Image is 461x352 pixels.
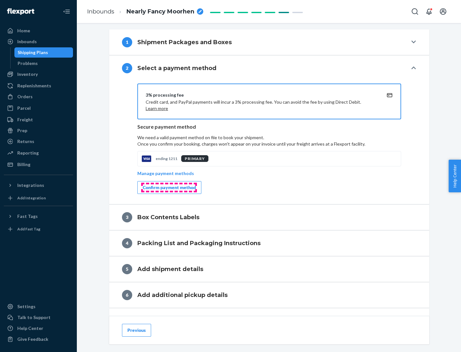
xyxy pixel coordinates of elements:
[17,105,31,111] div: Parcel
[137,38,232,46] h4: Shipment Packages and Boxes
[109,29,429,55] button: 1Shipment Packages and Boxes
[14,58,73,68] a: Problems
[17,116,33,123] div: Freight
[4,224,73,234] a: Add Fast Tag
[4,334,73,344] button: Give Feedback
[109,256,429,282] button: 5Add shipment details
[146,92,377,98] div: 3% processing fee
[4,323,73,333] a: Help Center
[4,81,73,91] a: Replenishments
[18,60,38,67] div: Problems
[17,182,44,188] div: Integrations
[7,8,34,15] img: Flexport logo
[137,239,261,247] h4: Packing List and Packaging Instructions
[4,36,73,47] a: Inbounds
[87,8,114,15] a: Inbounds
[4,115,73,125] a: Freight
[122,63,132,73] div: 2
[17,71,38,77] div: Inventory
[4,211,73,221] button: Fast Tags
[143,184,196,191] div: Confirm payment method
[122,238,132,248] div: 4
[449,160,461,192] button: Help Center
[408,5,421,18] button: Open Search Box
[17,195,46,201] div: Add Integration
[17,336,48,342] div: Give Feedback
[137,291,228,299] h4: Add additional pickup details
[4,92,73,102] a: Orders
[4,180,73,190] button: Integrations
[82,2,208,21] ol: breadcrumbs
[122,324,151,337] button: Previous
[137,141,401,147] p: Once you confirm your booking, charges won't appear on your invoice until your freight arrives at...
[109,55,429,81] button: 2Select a payment method
[17,93,33,100] div: Orders
[17,226,40,232] div: Add Fast Tag
[4,312,73,323] a: Talk to Support
[17,303,36,310] div: Settings
[146,105,168,112] button: Learn more
[4,125,73,136] a: Prep
[437,5,449,18] button: Open account menu
[137,134,401,147] p: We need a valid payment method on file to book your shipment.
[109,282,429,308] button: 6Add additional pickup details
[17,325,43,332] div: Help Center
[60,5,73,18] button: Close Navigation
[137,265,203,273] h4: Add shipment details
[17,150,39,156] div: Reporting
[137,213,199,221] h4: Box Contents Labels
[4,159,73,170] a: Billing
[156,156,177,161] p: ending 1211
[109,308,429,334] button: 7Shipping Quote
[122,212,132,222] div: 3
[122,290,132,300] div: 6
[17,213,38,220] div: Fast Tags
[17,38,37,45] div: Inbounds
[126,8,194,16] span: Nearly Fancy Moorhen
[109,204,429,230] button: 3Box Contents Labels
[17,138,34,145] div: Returns
[17,83,51,89] div: Replenishments
[109,230,429,256] button: 4Packing List and Packaging Instructions
[423,5,435,18] button: Open notifications
[137,181,201,194] button: Confirm payment method
[4,26,73,36] a: Home
[17,28,30,34] div: Home
[4,103,73,113] a: Parcel
[181,155,208,162] div: PRIMARY
[137,170,194,177] p: Manage payment methods
[4,148,73,158] a: Reporting
[14,47,73,58] a: Shipping Plans
[146,99,377,112] p: Credit card, and PayPal payments will incur a 3% processing fee. You can avoid the fee by using D...
[4,301,73,312] a: Settings
[137,64,216,72] h4: Select a payment method
[4,193,73,203] a: Add Integration
[17,161,30,168] div: Billing
[17,314,51,321] div: Talk to Support
[17,127,27,134] div: Prep
[4,136,73,147] a: Returns
[18,49,48,56] div: Shipping Plans
[122,264,132,274] div: 5
[4,69,73,79] a: Inventory
[137,123,401,131] p: Secure payment method
[122,37,132,47] div: 1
